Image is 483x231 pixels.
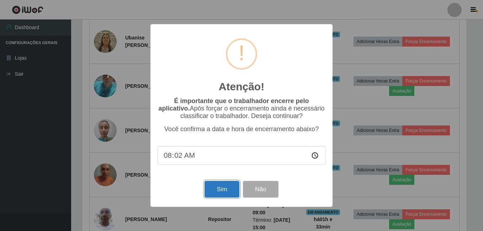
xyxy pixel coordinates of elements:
[158,97,325,120] p: Após forçar o encerramento ainda é necessário classificar o trabalhador. Deseja continuar?
[219,80,264,93] h2: Atenção!
[158,97,309,112] b: É importante que o trabalhador encerre pelo aplicativo.
[243,181,278,198] button: Não
[158,125,325,133] p: Você confirma a data e hora de encerramento abaixo?
[205,181,239,198] button: Sim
